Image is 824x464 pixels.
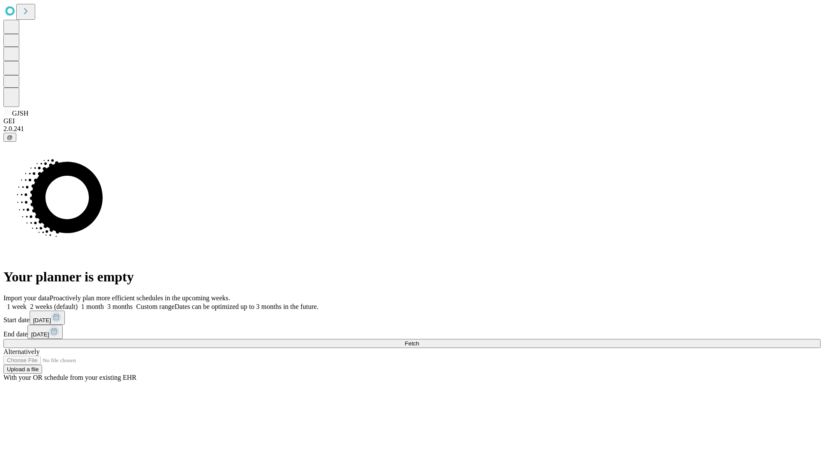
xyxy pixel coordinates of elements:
button: [DATE] [27,325,63,339]
span: Custom range [136,303,174,310]
h1: Your planner is empty [3,269,821,285]
button: Upload a file [3,365,42,374]
span: 3 months [107,303,133,310]
div: End date [3,325,821,339]
span: @ [7,134,13,140]
div: GEI [3,117,821,125]
span: Import your data [3,294,50,302]
span: Dates can be optimized up to 3 months in the future. [175,303,318,310]
span: Fetch [405,340,419,347]
span: 1 month [81,303,104,310]
span: [DATE] [31,331,49,338]
span: 1 week [7,303,27,310]
div: 2.0.241 [3,125,821,133]
button: [DATE] [30,311,65,325]
span: With your OR schedule from your existing EHR [3,374,136,381]
div: Start date [3,311,821,325]
button: Fetch [3,339,821,348]
span: Proactively plan more efficient schedules in the upcoming weeks. [50,294,230,302]
span: Alternatively [3,348,39,355]
span: 2 weeks (default) [30,303,78,310]
span: [DATE] [33,317,51,324]
span: GJSH [12,110,28,117]
button: @ [3,133,16,142]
